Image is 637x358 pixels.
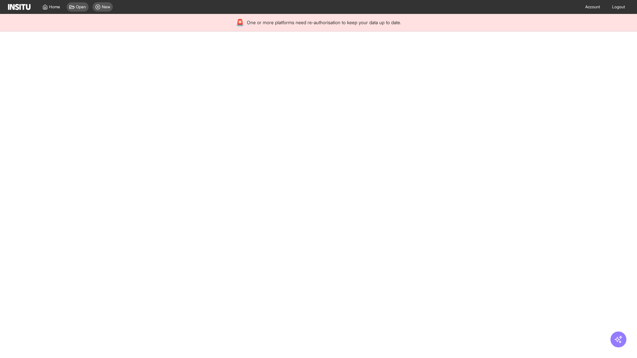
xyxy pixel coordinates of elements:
[247,19,401,26] span: One or more platforms need re-authorisation to keep your data up to date.
[236,18,244,27] div: 🚨
[8,4,31,10] img: Logo
[76,4,86,10] span: Open
[49,4,60,10] span: Home
[102,4,110,10] span: New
